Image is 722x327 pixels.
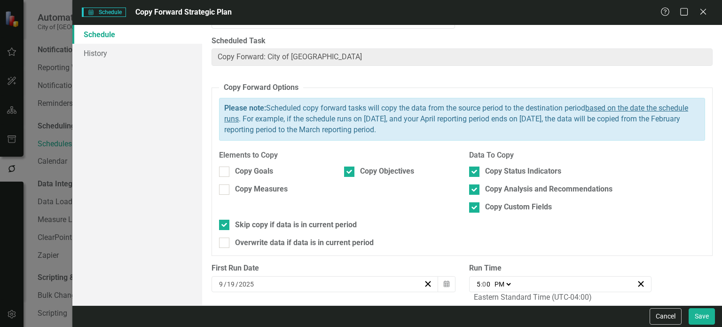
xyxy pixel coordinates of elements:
[481,280,482,288] span: :
[212,263,455,274] div: First Run Date
[485,202,552,213] div: Copy Custom Fields
[469,150,705,161] label: Data To Copy
[474,292,592,303] div: Eastern Standard Time (UTC-04:00)
[224,280,227,288] span: /
[72,44,202,63] a: History
[212,36,713,47] label: Scheduled Task
[476,279,481,289] input: --
[485,184,612,195] div: Copy Analysis and Recommendations
[235,220,357,231] div: Skip copy if data is in current period
[82,8,126,17] span: Schedule
[235,166,273,177] div: Copy Goals
[469,263,651,274] label: Run Time
[219,82,303,93] legend: Copy Forward Options
[689,308,715,325] button: Save
[485,166,561,177] div: Copy Status Indicators
[650,308,682,325] button: Cancel
[235,238,374,248] div: Overwrite data if data is in current period
[219,98,705,141] div: Scheduled copy forward tasks will copy the data from the source period to the destination period ...
[235,184,288,195] div: Copy Measures
[235,280,238,288] span: /
[360,166,414,177] div: Copy Objectives
[72,25,202,44] a: Schedule
[219,150,455,161] label: Elements to Copy
[135,8,232,16] span: Copy Forward Strategic Plan
[482,279,491,289] input: --
[224,104,266,112] strong: Please note:
[224,104,688,123] u: based on the date the schedule runs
